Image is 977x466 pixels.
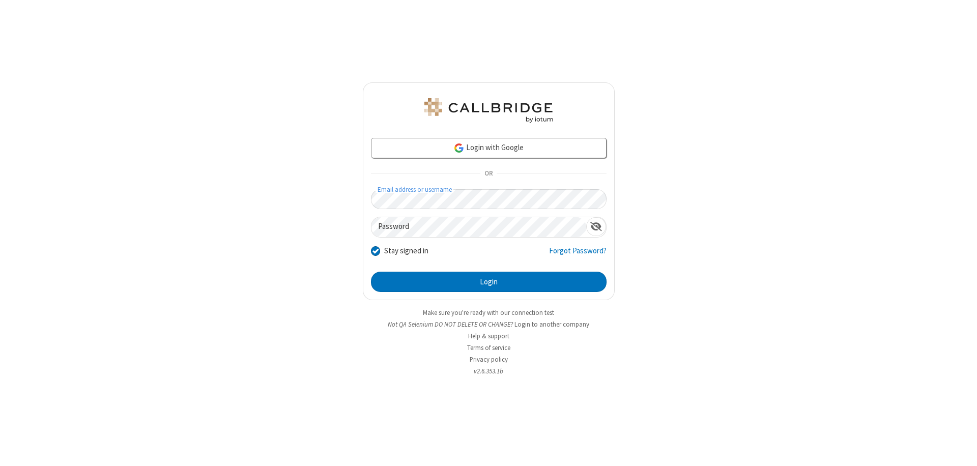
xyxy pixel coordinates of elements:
iframe: Chat [952,440,969,459]
button: Login [371,272,607,292]
input: Password [371,217,586,237]
a: Login with Google [371,138,607,158]
img: QA Selenium DO NOT DELETE OR CHANGE [422,98,555,123]
li: v2.6.353.1b [363,366,615,376]
div: Show password [586,217,606,236]
li: Not QA Selenium DO NOT DELETE OR CHANGE? [363,319,615,329]
a: Help & support [468,332,509,340]
label: Stay signed in [384,245,428,257]
a: Terms of service [467,343,510,352]
img: google-icon.png [453,142,465,154]
a: Forgot Password? [549,245,607,265]
a: Make sure you're ready with our connection test [423,308,554,317]
input: Email address or username [371,189,607,209]
span: OR [480,167,497,181]
a: Privacy policy [470,355,508,364]
button: Login to another company [514,319,589,329]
